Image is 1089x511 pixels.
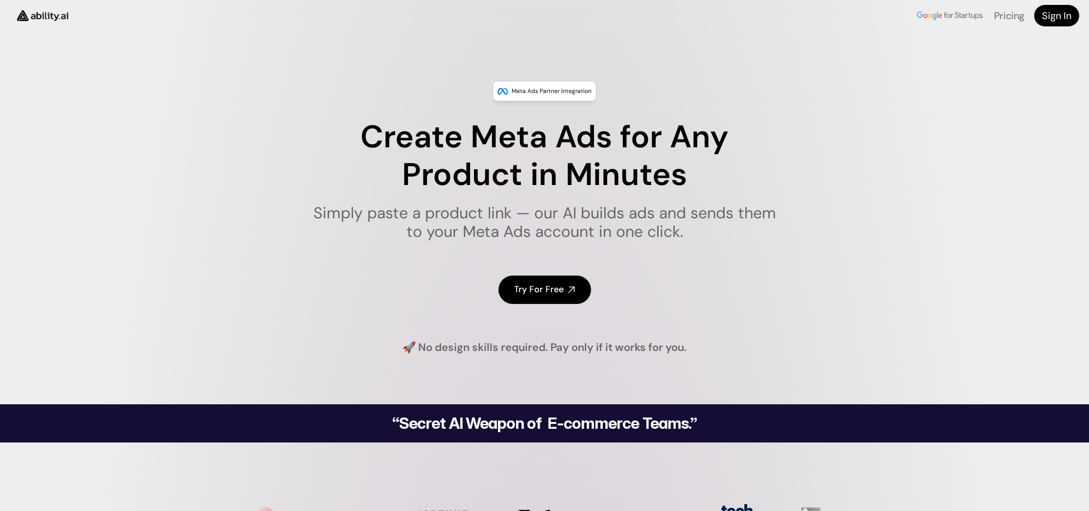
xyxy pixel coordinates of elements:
[402,340,687,355] h4: 🚀 No design skills required. Pay only if it works for you.
[307,204,782,241] h1: Simply paste a product link — our AI builds ads and sends them to your Meta Ads account in one cl...
[1042,9,1071,23] h4: Sign In
[498,276,591,303] a: Try For Free
[307,118,782,194] h1: Create Meta Ads for Any Product in Minutes
[514,283,564,296] h4: Try For Free
[1034,5,1079,26] a: Sign In
[367,416,722,431] h2: “Secret AI Weapon of E-commerce Teams.”
[512,86,592,96] p: Meta Ads Partner Integration
[994,9,1024,22] a: Pricing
